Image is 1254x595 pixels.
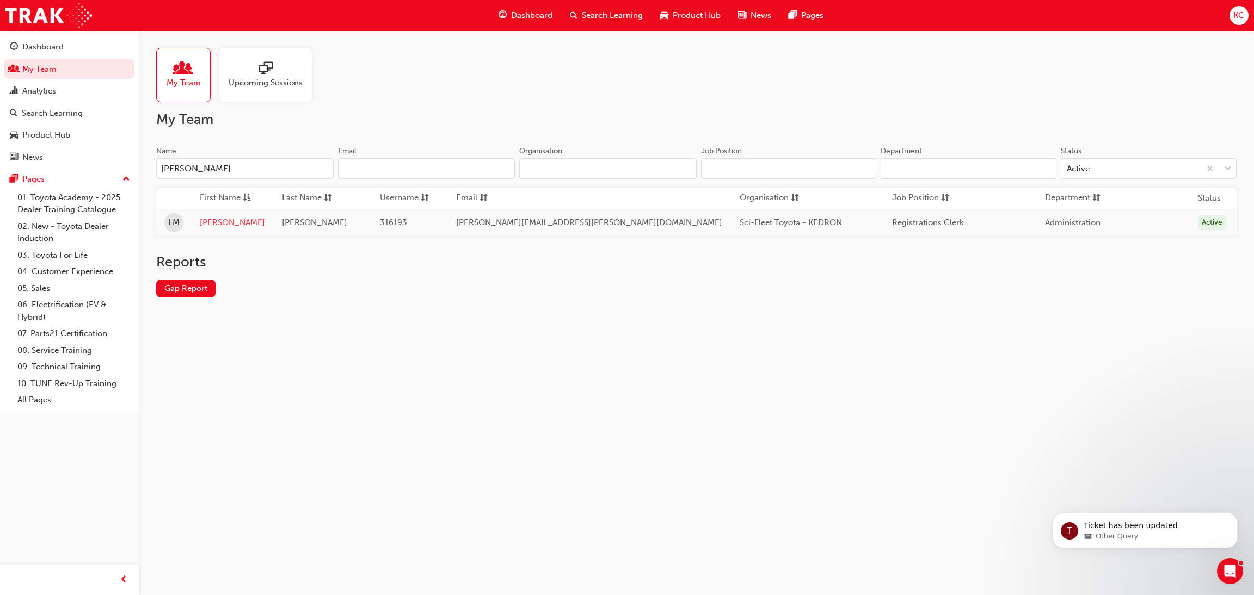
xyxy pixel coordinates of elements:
button: Last Namesorting-icon [282,191,342,205]
span: [PERSON_NAME][EMAIL_ADDRESS][PERSON_NAME][DOMAIN_NAME] [456,218,722,227]
div: Department [881,146,922,157]
th: Status [1198,192,1221,204]
span: guage-icon [10,42,18,52]
span: pages-icon [10,175,18,184]
iframe: Intercom live chat [1217,558,1243,584]
a: 05. Sales [13,280,134,297]
span: up-icon [122,172,130,187]
span: Product Hub [673,9,721,22]
button: DashboardMy TeamAnalyticsSearch LearningProduct HubNews [4,35,134,169]
span: 316193 [380,218,407,227]
a: car-iconProduct Hub [651,4,729,27]
span: sorting-icon [1092,191,1101,205]
span: Administration [1045,218,1101,227]
span: My Team [167,77,201,89]
span: LM [168,216,180,229]
button: Job Positionsorting-icon [892,191,952,205]
span: car-icon [10,131,18,140]
span: News [751,9,771,22]
div: Email [338,146,356,157]
a: Gap Report [156,280,216,297]
span: prev-icon [120,573,128,587]
a: 04. Customer Experience [13,263,134,280]
div: Product Hub [22,129,70,141]
div: Status [1061,146,1081,157]
button: Pages [4,169,134,189]
input: Department [881,158,1056,179]
span: sorting-icon [941,191,949,205]
span: people-icon [176,61,190,77]
button: Departmentsorting-icon [1045,191,1105,205]
span: Registrations Clerk [892,218,964,227]
a: pages-iconPages [780,4,832,27]
h2: Reports [156,253,1237,271]
span: KC [1233,9,1244,22]
iframe: Intercom notifications message [1036,489,1254,566]
span: pages-icon [789,9,797,22]
span: Job Position [892,191,939,205]
span: search-icon [10,109,17,119]
span: Last Name [282,191,322,205]
a: 03. Toyota For Life [13,247,134,264]
span: Dashboard [511,9,552,22]
a: Product Hub [4,125,134,145]
a: 01. Toyota Academy - 2025 Dealer Training Catalogue [13,189,134,218]
a: [PERSON_NAME] [200,216,265,229]
a: All Pages [13,392,134,408]
span: search-icon [570,9,577,22]
button: Emailsorting-icon [456,191,516,205]
a: Analytics [4,81,134,101]
a: Upcoming Sessions [219,48,321,102]
button: First Nameasc-icon [200,191,260,205]
a: My Team [156,48,219,102]
div: News [22,151,43,164]
a: News [4,147,134,168]
span: Upcoming Sessions [229,77,303,89]
div: Name [156,146,176,157]
a: My Team [4,59,134,79]
a: 09. Technical Training [13,358,134,375]
a: guage-iconDashboard [490,4,561,27]
span: [PERSON_NAME] [282,218,347,227]
div: Organisation [519,146,562,157]
div: Pages [22,173,45,185]
span: asc-icon [243,191,251,205]
div: Analytics [22,85,56,97]
span: Search Learning [582,9,643,22]
a: 06. Electrification (EV & Hybrid) [13,296,134,325]
div: Search Learning [22,107,83,120]
span: people-icon [10,65,18,75]
span: Username [380,191,419,205]
a: 08. Service Training [13,342,134,359]
a: Dashboard [4,37,134,57]
span: car-icon [660,9,668,22]
button: Organisationsorting-icon [740,191,800,205]
span: Email [456,191,477,205]
span: sorting-icon [480,191,488,205]
img: Trak [5,3,92,28]
a: 10. TUNE Rev-Up Training [13,375,134,392]
span: Sci-Fleet Toyota - KEDRON [740,218,842,227]
span: news-icon [738,9,746,22]
span: guage-icon [499,9,507,22]
a: search-iconSearch Learning [561,4,651,27]
button: Usernamesorting-icon [380,191,440,205]
div: Job Position [701,146,742,157]
div: Dashboard [22,41,64,53]
span: Organisation [740,191,789,205]
input: Name [156,158,334,179]
span: sorting-icon [324,191,332,205]
a: news-iconNews [729,4,780,27]
span: sessionType_ONLINE_URL-icon [259,61,273,77]
a: 02. New - Toyota Dealer Induction [13,218,134,247]
input: Email [338,158,515,179]
span: down-icon [1224,162,1232,176]
a: 07. Parts21 Certification [13,325,134,342]
span: chart-icon [10,86,18,96]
